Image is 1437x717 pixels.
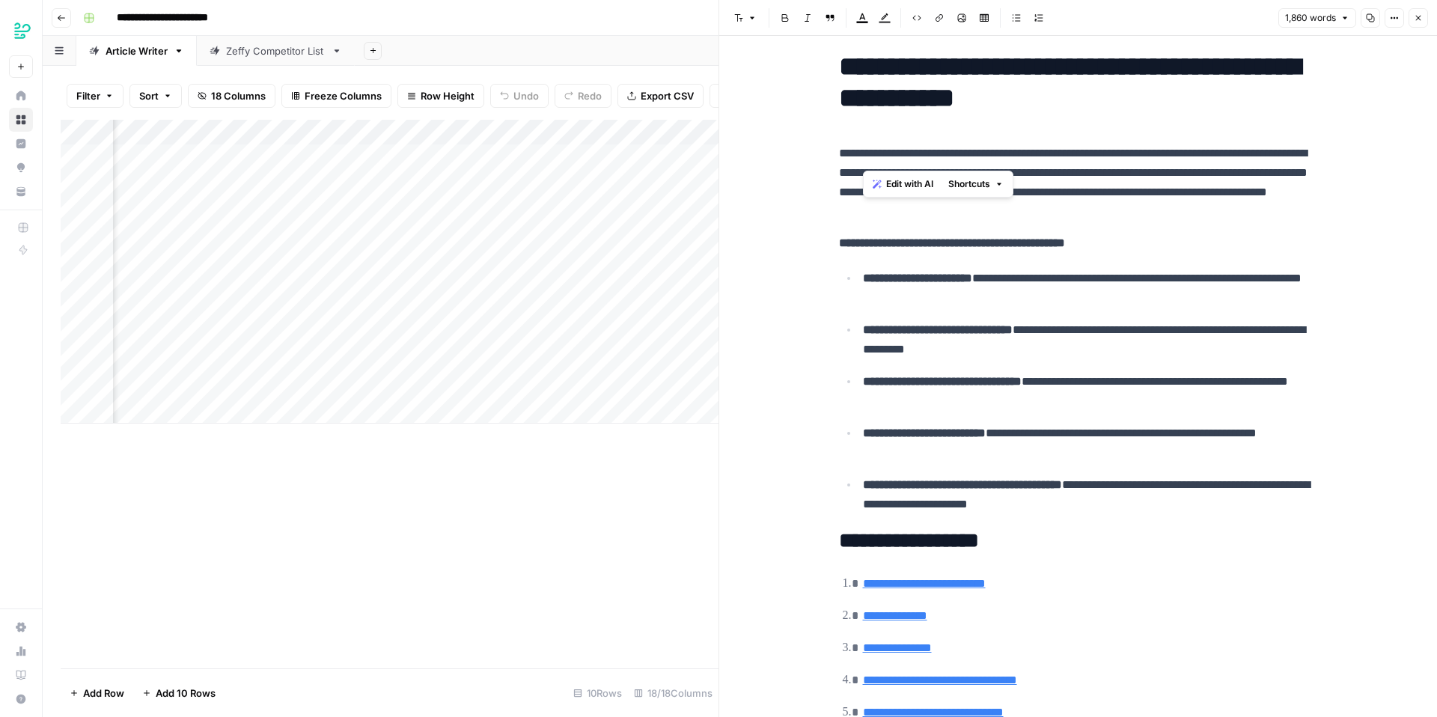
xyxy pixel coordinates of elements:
[867,174,939,194] button: Edit with AI
[942,174,1010,194] button: Shortcuts
[61,681,133,705] button: Add Row
[9,132,33,156] a: Insights
[76,88,100,103] span: Filter
[133,681,225,705] button: Add 10 Rows
[628,681,718,705] div: 18/18 Columns
[555,84,611,108] button: Redo
[281,84,391,108] button: Freeze Columns
[211,88,266,103] span: 18 Columns
[397,84,484,108] button: Row Height
[490,84,549,108] button: Undo
[9,17,36,44] img: Zeffy Logo
[305,88,382,103] span: Freeze Columns
[106,43,168,58] div: Article Writer
[197,36,355,66] a: Zeffy Competitor List
[188,84,275,108] button: 18 Columns
[886,177,933,191] span: Edit with AI
[9,108,33,132] a: Browse
[1278,8,1356,28] button: 1,860 words
[83,686,124,701] span: Add Row
[567,681,628,705] div: 10 Rows
[9,84,33,108] a: Home
[9,687,33,711] button: Help + Support
[421,88,475,103] span: Row Height
[129,84,182,108] button: Sort
[67,84,123,108] button: Filter
[617,84,704,108] button: Export CSV
[513,88,539,103] span: Undo
[139,88,159,103] span: Sort
[9,639,33,663] a: Usage
[948,177,990,191] span: Shortcuts
[641,88,694,103] span: Export CSV
[9,615,33,639] a: Settings
[1285,11,1336,25] span: 1,860 words
[9,180,33,204] a: Your Data
[226,43,326,58] div: Zeffy Competitor List
[76,36,197,66] a: Article Writer
[9,156,33,180] a: Opportunities
[578,88,602,103] span: Redo
[156,686,216,701] span: Add 10 Rows
[9,663,33,687] a: Learning Hub
[9,12,33,49] button: Workspace: Zeffy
